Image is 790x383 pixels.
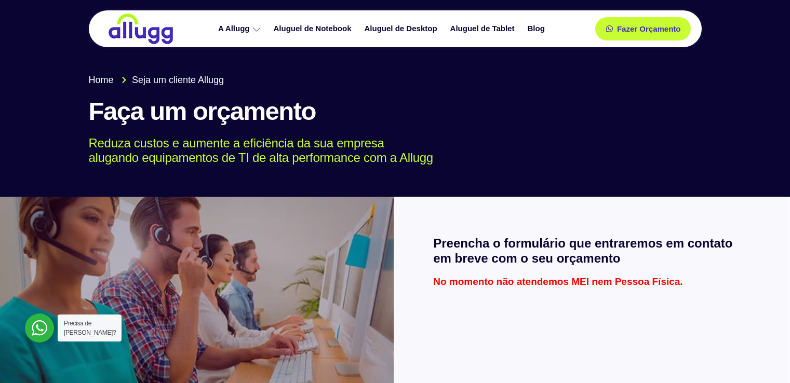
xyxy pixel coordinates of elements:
img: locação de TI é Allugg [107,13,175,45]
span: Fazer Orçamento [617,25,681,33]
a: A Allugg [213,20,269,38]
p: Reduza custos e aumente a eficiência da sua empresa alugando equipamentos de TI de alta performan... [89,136,687,166]
iframe: Form 0 [433,297,750,375]
a: Aluguel de Tablet [445,20,523,38]
p: No momento não atendemos MEI nem Pessoa Física. [433,277,750,286]
a: Blog [522,20,552,38]
span: Seja um cliente Allugg [129,73,224,87]
a: Aluguel de Notebook [269,20,359,38]
span: Home [89,73,114,87]
h1: Faça um orçamento [89,98,702,126]
h2: Preencha o formulário que entraremos em contato em breve com o seu orçamento [433,236,750,266]
a: Aluguel de Desktop [359,20,445,38]
a: Fazer Orçamento [595,17,691,40]
span: Precisa de [PERSON_NAME]? [64,320,116,336]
